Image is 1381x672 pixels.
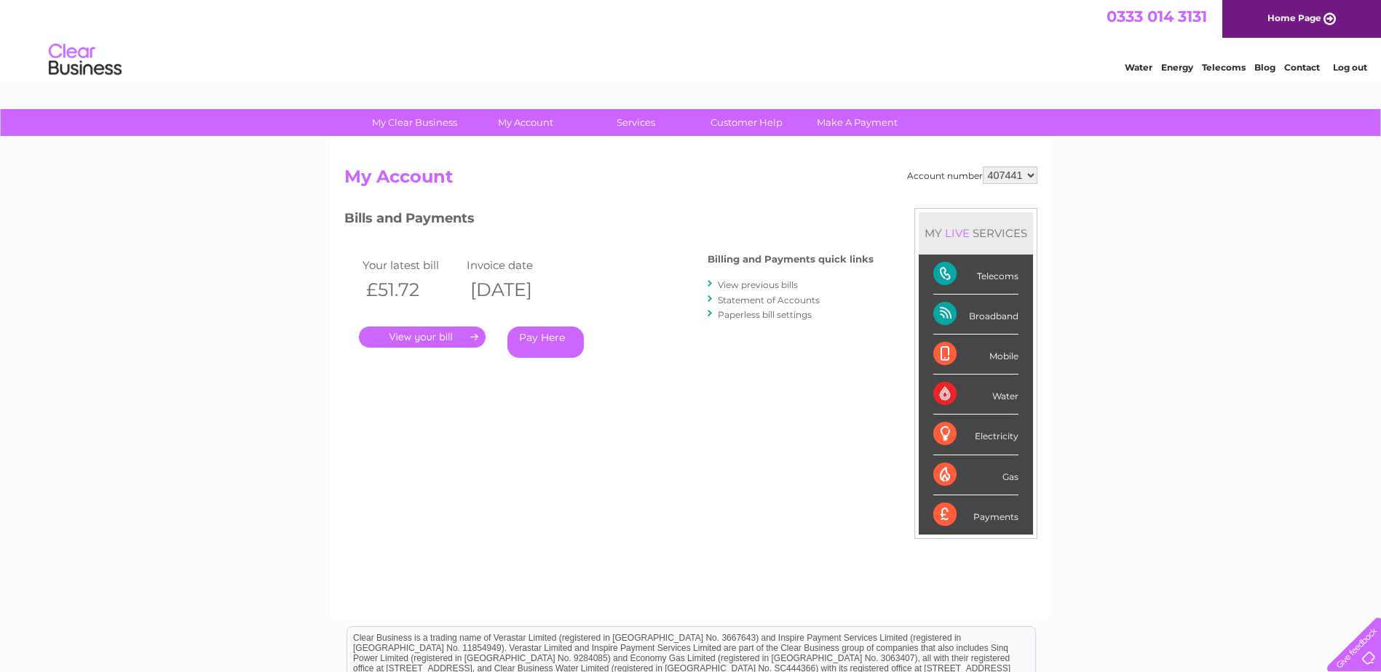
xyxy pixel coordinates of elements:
[933,495,1018,535] div: Payments
[1202,62,1246,73] a: Telecoms
[708,254,874,265] h4: Billing and Payments quick links
[463,255,568,275] td: Invoice date
[359,255,464,275] td: Your latest bill
[933,295,1018,335] div: Broadband
[359,275,464,305] th: £51.72
[576,109,696,136] a: Services
[507,327,584,358] a: Pay Here
[907,167,1037,184] div: Account number
[347,8,1035,71] div: Clear Business is a trading name of Verastar Limited (registered in [GEOGRAPHIC_DATA] No. 3667643...
[933,415,1018,455] div: Electricity
[933,335,1018,375] div: Mobile
[933,255,1018,295] div: Telecoms
[1125,62,1152,73] a: Water
[48,38,122,82] img: logo.png
[1333,62,1367,73] a: Log out
[686,109,807,136] a: Customer Help
[463,275,568,305] th: [DATE]
[344,208,874,233] h3: Bills and Payments
[933,455,1018,495] div: Gas
[797,109,917,136] a: Make A Payment
[1284,62,1320,73] a: Contact
[1254,62,1275,73] a: Blog
[465,109,585,136] a: My Account
[1107,7,1207,25] a: 0333 014 3131
[355,109,475,136] a: My Clear Business
[933,375,1018,415] div: Water
[1161,62,1193,73] a: Energy
[942,226,973,240] div: LIVE
[919,212,1033,254] div: MY SERVICES
[718,309,812,320] a: Paperless bill settings
[718,279,798,290] a: View previous bills
[359,327,486,348] a: .
[344,167,1037,194] h2: My Account
[718,295,820,305] a: Statement of Accounts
